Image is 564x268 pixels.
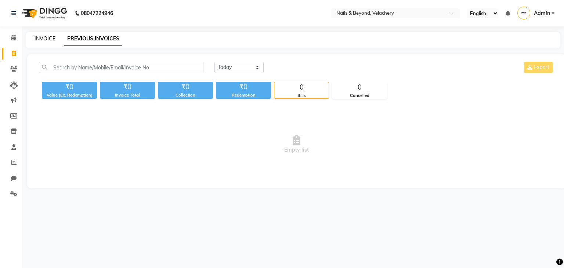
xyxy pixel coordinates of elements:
[19,3,69,23] img: logo
[274,82,329,93] div: 0
[332,82,387,93] div: 0
[216,92,271,98] div: Redemption
[64,32,122,46] a: PREVIOUS INVOICES
[39,62,203,73] input: Search by Name/Mobile/Email/Invoice No
[517,7,530,19] img: Admin
[332,93,387,99] div: Cancelled
[158,92,213,98] div: Collection
[274,93,329,99] div: Bills
[42,82,97,92] div: ₹0
[100,82,155,92] div: ₹0
[39,108,554,181] span: Empty list
[81,3,113,23] b: 08047224946
[216,82,271,92] div: ₹0
[534,10,550,17] span: Admin
[158,82,213,92] div: ₹0
[42,92,97,98] div: Value (Ex. Redemption)
[35,35,55,42] a: INVOICE
[100,92,155,98] div: Invoice Total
